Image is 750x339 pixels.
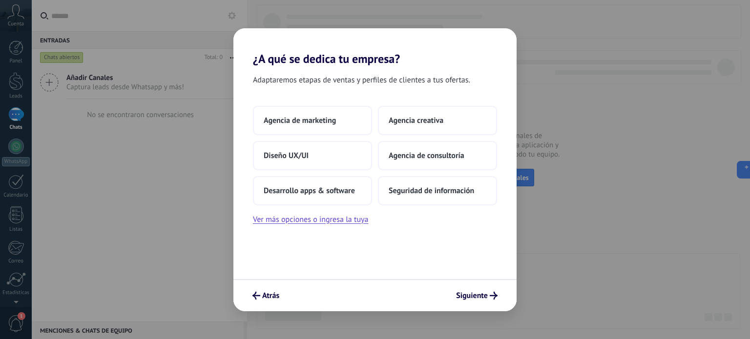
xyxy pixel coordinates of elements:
[253,176,372,205] button: Desarrollo apps & software
[264,186,355,196] span: Desarrollo apps & software
[233,28,517,66] h2: ¿A qué se dedica tu empresa?
[262,292,279,299] span: Atrás
[389,116,443,125] span: Agencia creativa
[378,176,497,205] button: Seguridad de información
[389,151,464,160] span: Agencia de consultoría
[248,287,284,304] button: Atrás
[389,186,474,196] span: Seguridad de información
[253,213,368,226] button: Ver más opciones o ingresa la tuya
[253,141,372,170] button: Diseño UX/UI
[253,74,470,86] span: Adaptaremos etapas de ventas y perfiles de clientes a tus ofertas.
[264,151,309,160] span: Diseño UX/UI
[264,116,336,125] span: Agencia de marketing
[253,106,372,135] button: Agencia de marketing
[378,106,497,135] button: Agencia creativa
[452,287,502,304] button: Siguiente
[378,141,497,170] button: Agencia de consultoría
[456,292,488,299] span: Siguiente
